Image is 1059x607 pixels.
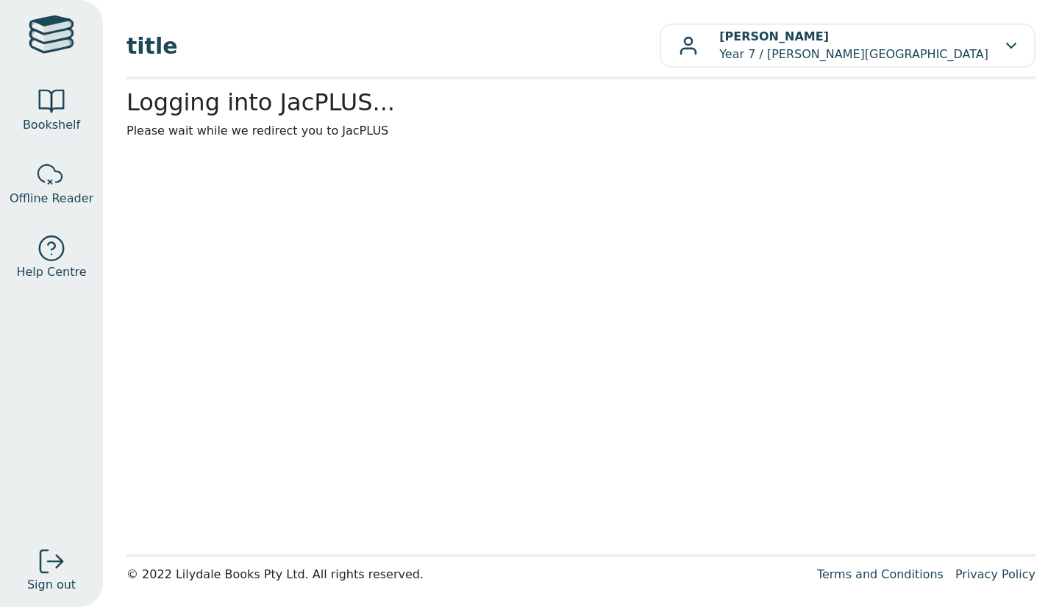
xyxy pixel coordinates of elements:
div: © 2022 Lilydale Books Pty Ltd. All rights reserved. [126,566,805,583]
span: Offline Reader [10,190,93,207]
span: Bookshelf [23,116,80,134]
h2: Logging into JacPLUS... [126,88,1035,116]
p: Year 7 / [PERSON_NAME][GEOGRAPHIC_DATA] [719,28,988,63]
span: title [126,29,660,63]
span: Help Centre [16,263,86,281]
a: Terms and Conditions [817,567,944,581]
b: [PERSON_NAME] [719,29,829,43]
a: Privacy Policy [955,567,1035,581]
p: Please wait while we redirect you to JacPLUS [126,122,1035,140]
span: Sign out [27,576,76,594]
button: [PERSON_NAME]Year 7 / [PERSON_NAME][GEOGRAPHIC_DATA] [660,24,1035,68]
